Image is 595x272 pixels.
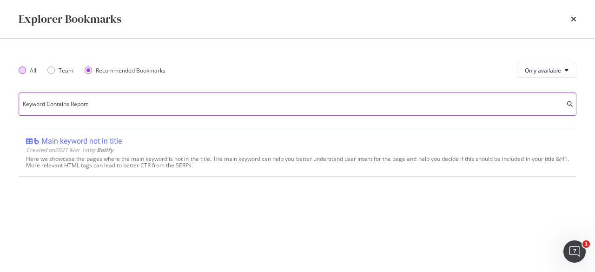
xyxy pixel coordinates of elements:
[19,11,121,27] div: Explorer Bookmarks
[47,66,73,74] div: Team
[85,66,165,74] div: Recommended Bookmarks
[97,146,113,154] b: Botify
[26,146,113,154] span: Created on 2021 Mar 1st by
[19,93,576,116] input: Search
[26,156,569,169] div: Here we showcase the pages where the main keyword is not in the title. The main keyword can help ...
[525,66,561,74] span: Only available
[41,137,122,146] div: Main keyword not in title
[19,66,36,74] div: All
[571,11,576,27] div: times
[517,63,576,78] button: Only available
[96,66,165,74] div: Recommended Bookmarks
[563,240,586,263] iframe: Intercom live chat
[582,240,590,248] span: 1
[30,66,36,74] div: All
[59,66,73,74] div: Team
